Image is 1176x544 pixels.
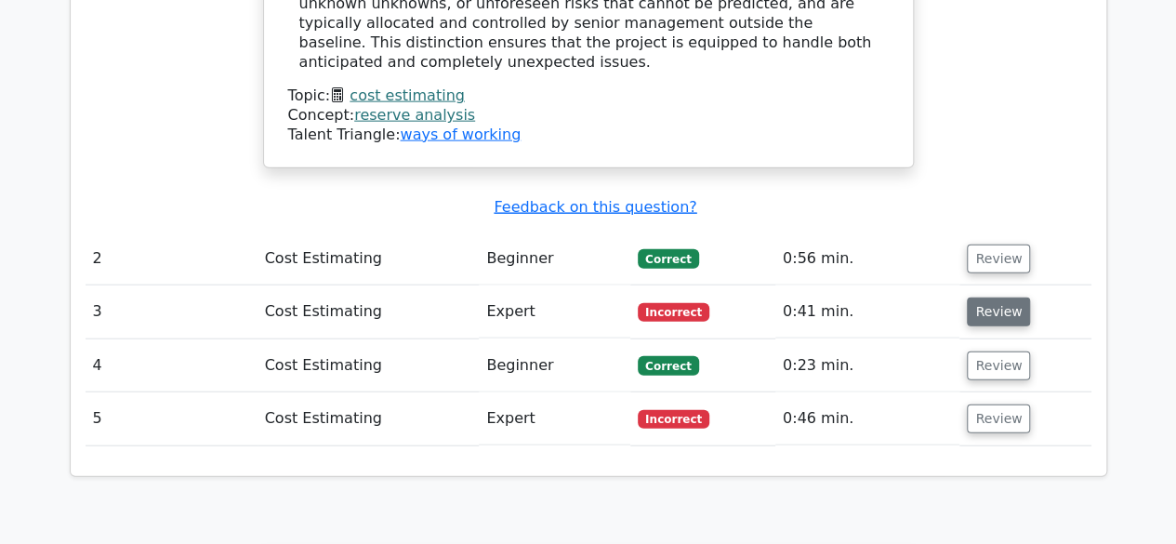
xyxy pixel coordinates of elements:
[354,106,475,124] a: reserve analysis
[638,249,698,268] span: Correct
[638,303,709,322] span: Incorrect
[258,392,480,445] td: Cost Estimating
[86,392,258,445] td: 5
[638,356,698,375] span: Correct
[288,86,889,106] div: Topic:
[967,298,1030,326] button: Review
[775,285,960,338] td: 0:41 min.
[479,392,630,445] td: Expert
[400,126,521,143] a: ways of working
[479,339,630,392] td: Beginner
[86,232,258,285] td: 2
[967,245,1030,273] button: Review
[258,339,480,392] td: Cost Estimating
[258,285,480,338] td: Cost Estimating
[494,198,696,216] a: Feedback on this question?
[350,86,465,104] a: cost estimating
[479,232,630,285] td: Beginner
[775,339,960,392] td: 0:23 min.
[967,405,1030,433] button: Review
[288,86,889,144] div: Talent Triangle:
[638,410,709,429] span: Incorrect
[86,339,258,392] td: 4
[258,232,480,285] td: Cost Estimating
[775,392,960,445] td: 0:46 min.
[967,352,1030,380] button: Review
[775,232,960,285] td: 0:56 min.
[288,106,889,126] div: Concept:
[479,285,630,338] td: Expert
[86,285,258,338] td: 3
